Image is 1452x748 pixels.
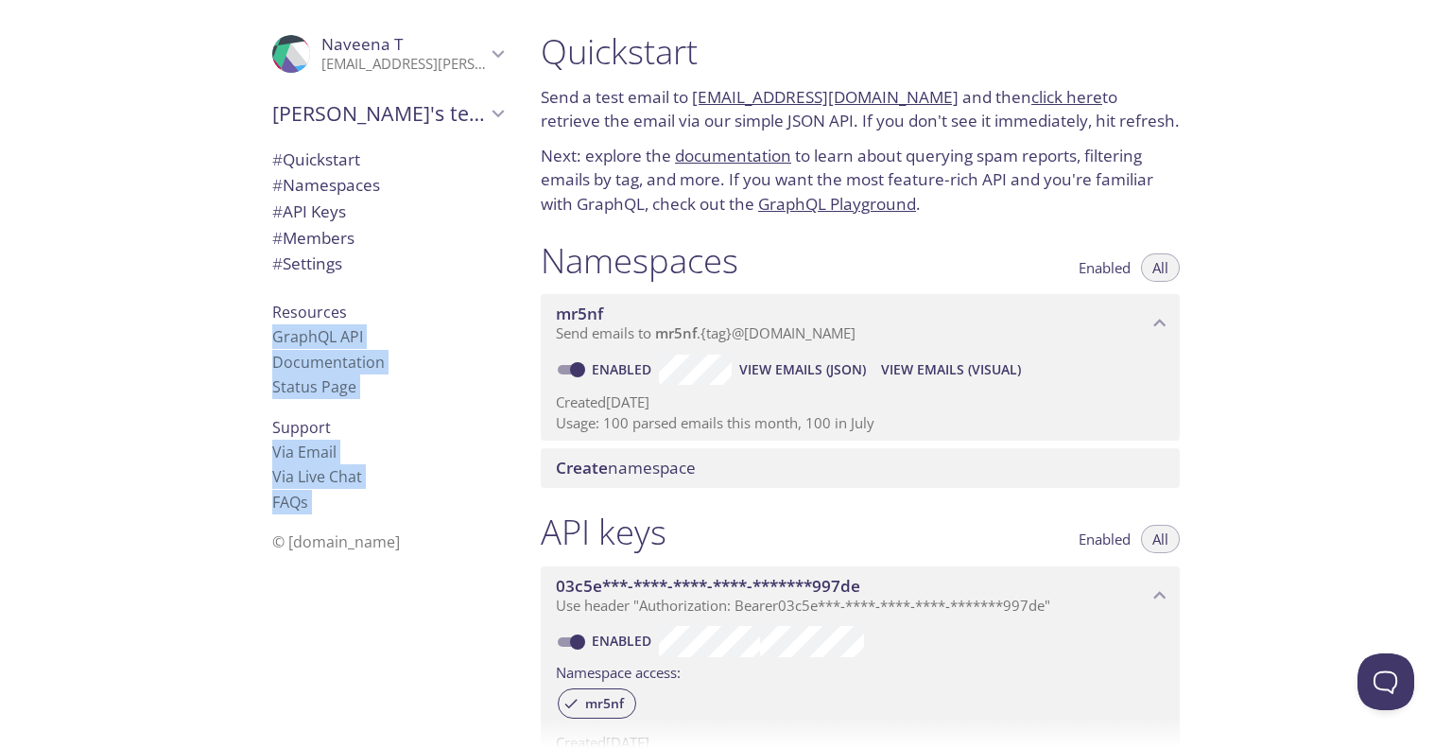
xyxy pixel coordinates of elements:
[301,492,308,513] span: s
[589,360,659,378] a: Enabled
[272,376,356,397] a: Status Page
[272,302,347,322] span: Resources
[732,355,873,385] button: View Emails (JSON)
[558,688,636,719] div: mr5nf
[541,448,1180,488] div: Create namespace
[257,251,518,277] div: Team Settings
[257,23,518,85] div: Naveena T
[873,355,1028,385] button: View Emails (Visual)
[272,200,283,222] span: #
[541,294,1180,353] div: mr5nf namespace
[739,358,866,381] span: View Emails (JSON)
[321,55,486,74] p: [EMAIL_ADDRESS][PERSON_NAME][DOMAIN_NAME]
[1141,253,1180,282] button: All
[574,695,635,712] span: mr5nf
[541,85,1180,133] p: Send a test email to and then to retrieve the email via our simple JSON API. If you don't see it ...
[556,323,856,342] span: Send emails to . {tag} @[DOMAIN_NAME]
[272,252,342,274] span: Settings
[675,145,791,166] a: documentation
[655,323,697,342] span: mr5nf
[257,172,518,199] div: Namespaces
[272,531,400,552] span: © [DOMAIN_NAME]
[881,358,1021,381] span: View Emails (Visual)
[272,174,380,196] span: Namespaces
[257,199,518,225] div: API Keys
[272,442,337,462] a: Via Email
[272,148,360,170] span: Quickstart
[556,457,696,478] span: namespace
[1141,525,1180,553] button: All
[272,227,354,249] span: Members
[321,33,403,55] span: Naveena T
[272,252,283,274] span: #
[272,148,283,170] span: #
[1067,253,1142,282] button: Enabled
[272,466,362,487] a: Via Live Chat
[1067,525,1142,553] button: Enabled
[556,413,1165,433] p: Usage: 100 parsed emails this month, 100 in July
[556,457,608,478] span: Create
[257,89,518,138] div: Naveena's team
[272,174,283,196] span: #
[589,632,659,650] a: Enabled
[556,303,603,324] span: mr5nf
[541,511,666,553] h1: API keys
[272,492,308,513] a: FAQ
[272,100,486,127] span: [PERSON_NAME]'s team
[272,417,331,438] span: Support
[272,352,385,373] a: Documentation
[541,30,1180,73] h1: Quickstart
[758,193,916,215] a: GraphQL Playground
[257,225,518,252] div: Members
[272,227,283,249] span: #
[556,657,681,685] label: Namespace access:
[272,326,363,347] a: GraphQL API
[692,86,959,108] a: [EMAIL_ADDRESS][DOMAIN_NAME]
[556,392,1165,412] p: Created [DATE]
[1031,86,1102,108] a: click here
[541,144,1180,217] p: Next: explore the to learn about querying spam reports, filtering emails by tag, and more. If you...
[541,239,738,282] h1: Namespaces
[272,200,346,222] span: API Keys
[1357,653,1414,710] iframe: Help Scout Beacon - Open
[257,147,518,173] div: Quickstart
